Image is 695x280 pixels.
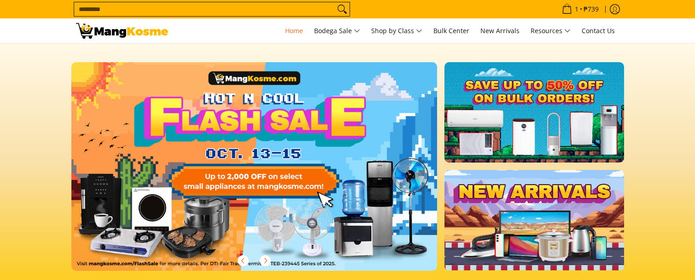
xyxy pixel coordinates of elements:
span: • [559,4,602,14]
a: Contact Us [577,18,619,43]
span: ₱739 [582,6,600,12]
a: Shop by Class [367,18,427,43]
span: Bulk Center [433,26,469,35]
button: Previous [233,251,253,271]
a: Resources [526,18,575,43]
button: Search [335,2,350,16]
span: Contact Us [582,26,615,35]
span: 1 [573,6,580,12]
a: New Arrivals [476,18,524,43]
span: Resources [531,25,571,37]
button: Next [255,251,275,271]
span: New Arrivals [480,26,520,35]
a: Bodega Sale [310,18,365,43]
a: Home [280,18,308,43]
img: Mang Kosme: Your Home Appliances Warehouse Sale Partner! [76,23,168,39]
span: Shop by Class [371,25,422,37]
a: Bulk Center [429,18,474,43]
span: Bodega Sale [314,25,360,37]
span: Home [285,26,303,35]
nav: Main Menu [177,18,619,43]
